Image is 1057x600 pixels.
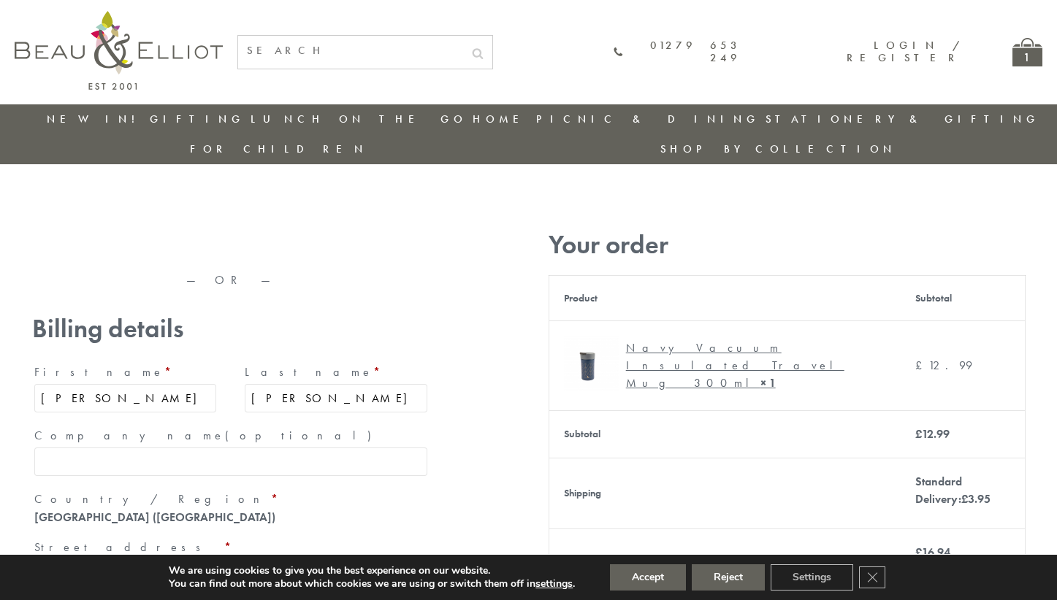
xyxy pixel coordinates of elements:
label: Country / Region [34,488,427,511]
strong: × 1 [760,375,776,391]
iframe: Secure express checkout frame [29,224,230,259]
span: £ [915,545,922,560]
div: Navy Vacuum Insulated Travel Mug 300ml [626,339,876,392]
button: settings [535,577,573,591]
a: 01279 653 249 [614,39,741,65]
a: Picnic & Dining [536,112,760,126]
button: Accept [610,564,686,591]
a: For Children [190,142,367,156]
span: £ [915,426,922,442]
bdi: 12.99 [915,426,950,442]
th: Subtotal [901,275,1025,320]
p: We are using cookies to give you the best experience on our website. [169,564,575,577]
bdi: 16.94 [915,545,950,560]
label: First name [34,361,217,384]
label: Street address [34,536,427,559]
span: £ [915,358,928,373]
a: Home [473,112,531,126]
th: Total [549,528,901,594]
a: Login / Register [847,38,961,65]
label: Company name [34,424,427,447]
th: Shipping [549,458,901,528]
button: Settings [771,564,853,591]
a: Navy Vacuum Insulated Travel Mug 300ml Navy Vacuum Insulated Travel Mug 300ml× 1 [564,336,887,396]
p: — OR — [32,274,430,287]
p: You can find out more about which cookies we are using or switch them off in . [169,577,575,591]
bdi: 12.99 [915,358,972,373]
button: Close GDPR Cookie Banner [859,566,885,588]
a: Shop by collection [660,142,896,156]
h3: Billing details [32,314,430,344]
iframe: Secure express checkout frame [232,224,432,259]
a: 1 [1012,38,1042,66]
button: Reject [692,564,765,591]
a: Lunch On The Go [251,112,467,126]
strong: [GEOGRAPHIC_DATA] ([GEOGRAPHIC_DATA]) [34,509,275,525]
span: (optional) [225,428,380,443]
label: Last name [245,361,427,384]
span: £ [961,491,968,507]
h3: Your order [549,230,1026,260]
input: SEARCH [238,36,463,66]
a: Stationery & Gifting [766,112,1039,126]
bdi: 3.95 [961,491,991,507]
th: Subtotal [549,410,901,458]
th: Product [549,275,901,320]
a: Gifting [150,112,245,126]
img: Navy Vacuum Insulated Travel Mug 300ml [564,336,619,391]
img: logo [15,11,223,90]
a: New in! [47,112,145,126]
label: Standard Delivery: [915,474,991,507]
